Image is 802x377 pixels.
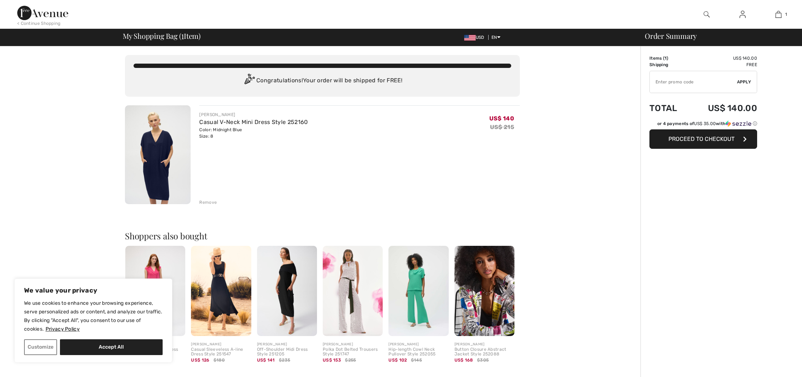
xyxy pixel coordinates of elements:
img: Casual V-Neck Mini Dress Style 252160 [125,105,191,204]
div: < Continue Shopping [17,20,61,27]
span: Proceed to Checkout [668,135,735,142]
button: Accept All [60,339,163,355]
h2: Shoppers also bought [125,231,520,240]
div: Color: Midnight Blue Size: 8 [199,127,308,139]
span: $145 [411,357,422,363]
img: Congratulation2.svg [242,74,256,88]
div: [PERSON_NAME] [388,342,448,347]
div: Off-Shoulder Midi Dress Style 251205 [257,347,317,357]
button: Customize [24,339,57,355]
input: Promo code [650,71,737,93]
span: $235 [279,357,290,363]
div: Casual Sleeveless A-line Dress Style 251547 [191,347,251,357]
td: US$ 140.00 [688,55,757,61]
div: [PERSON_NAME] [454,342,514,347]
span: EN [491,35,500,40]
img: Off-Shoulder Midi Dress Style 251205 [257,246,317,336]
span: US$ 35.00 [694,121,716,126]
span: $255 [345,357,356,363]
span: US$ 168 [454,358,473,363]
div: Order Summary [636,32,798,40]
a: Privacy Policy [45,326,80,332]
div: Remove [199,199,217,206]
td: Shipping [649,61,688,68]
span: My Shopping Bag ( Item) [123,32,201,40]
img: search the website [704,10,710,19]
td: Items ( ) [649,55,688,61]
img: Hip-length Cowl Neck Pullover Style 252055 [388,246,448,336]
div: [PERSON_NAME] [257,342,317,347]
span: 1 [181,31,184,40]
span: US$ 140 [489,115,514,122]
a: Sign In [734,10,751,19]
a: 1 [761,10,796,19]
span: Apply [737,79,751,85]
a: Casual V-Neck Mini Dress Style 252160 [199,119,308,125]
span: $180 [214,357,225,363]
img: Button Closure Abstract Jacket Style 252088 [454,246,514,336]
div: Congratulations! Your order will be shipped for FREE! [134,74,511,88]
s: US$ 215 [490,124,514,130]
span: US$ 141 [257,358,275,363]
div: or 4 payments ofUS$ 35.00withSezzle Click to learn more about Sezzle [649,120,757,129]
span: $305 [477,357,489,363]
div: Hip-length Cowl Neck Pullover Style 252055 [388,347,448,357]
div: [PERSON_NAME] [199,111,308,118]
span: 1 [665,56,667,61]
img: My Info [740,10,746,19]
img: Sezzle [726,120,751,127]
div: [PERSON_NAME] [191,342,251,347]
div: [PERSON_NAME] [323,342,383,347]
img: Polka Dot Belted Trousers Style 251747 [323,246,383,336]
img: My Bag [775,10,782,19]
div: Polka Dot Belted Trousers Style 251747 [323,347,383,357]
img: US Dollar [464,35,476,41]
div: Button Closure Abstract Jacket Style 252088 [454,347,514,357]
img: Casual Sleeveless A-line Dress Style 251547 [191,246,251,336]
p: We use cookies to enhance your browsing experience, serve personalized ads or content, and analyz... [24,299,163,334]
img: 1ère Avenue [17,6,68,20]
td: Total [649,96,688,120]
td: US$ 140.00 [688,96,757,120]
span: 1 [785,11,787,18]
td: Free [688,61,757,68]
p: We value your privacy [24,286,163,295]
img: Knee-Length Wrap Dress Style 252190 [125,246,185,336]
span: US$ 126 [191,358,209,363]
span: US$ 153 [323,358,341,363]
div: or 4 payments of with [657,120,757,127]
span: US$ 102 [388,358,407,363]
button: Proceed to Checkout [649,129,757,149]
span: USD [464,35,487,40]
div: We value your privacy [14,279,172,363]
